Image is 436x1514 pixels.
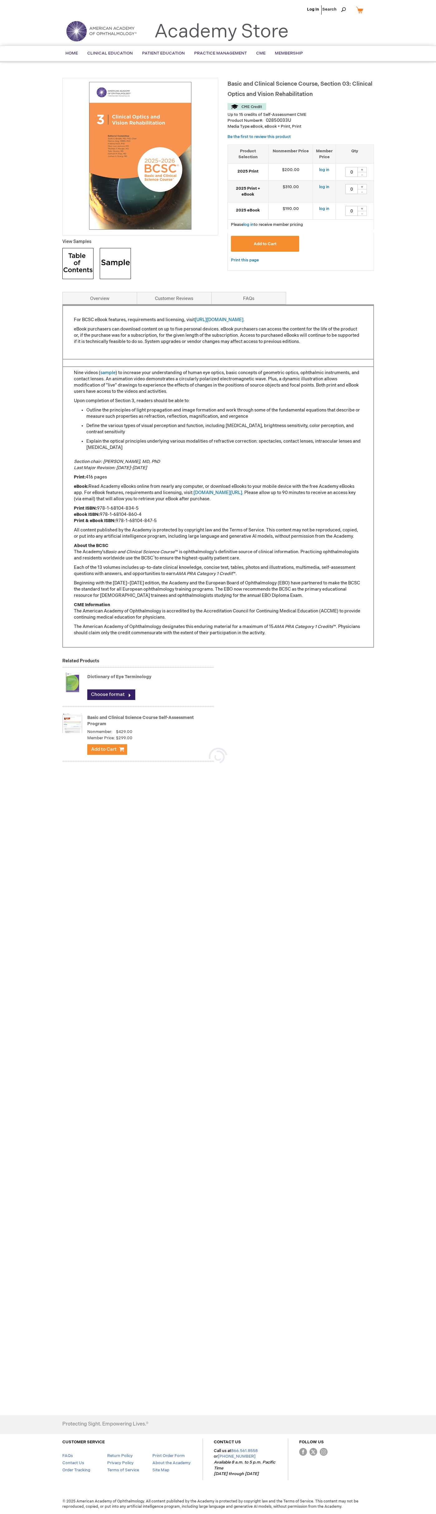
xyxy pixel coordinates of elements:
div: + [357,206,367,211]
strong: Print: [74,474,86,480]
span: CME [256,51,266,56]
strong: eBook ISBN: [74,512,100,517]
a: Contact Us [62,1460,84,1465]
a: Print Order Form [152,1453,185,1458]
a: log in [319,167,329,172]
em: AMA PRA Category 1 Credits [274,624,333,629]
li: Outline the principles of light propagation and image formation and work through some of the fund... [86,407,362,420]
a: Dictionary of Eye Terminology [87,674,151,679]
p: eBook purchasers can download content on up to five personal devices. eBook purchasers can access... [74,326,362,345]
div: + [357,167,367,172]
a: Basic and Clinical Science Course Self-Assessment Program [87,715,194,726]
strong: Nonmember: [87,729,113,735]
strong: Product Number [228,118,263,123]
strong: CME Information [74,602,110,607]
p: The American Academy of Ophthalmology is accredited by the Accreditation Council for Continuing M... [74,602,362,621]
p: View Samples [62,239,218,245]
span: Clinical Education [87,51,133,56]
a: CONTACT US [214,1440,241,1445]
a: About the Academy [152,1460,191,1465]
a: Site Map [152,1468,169,1473]
span: Practice Management [194,51,247,56]
span: Membership [275,51,303,56]
button: Add to Cart [87,744,127,755]
a: log in [319,206,329,211]
td: $200.00 [268,164,313,181]
td: $190.00 [268,202,313,220]
span: Please to receive member pricing [231,222,303,227]
td: $310.00 [268,181,313,202]
p: Call us at or [214,1448,277,1477]
p: 978-1-68104-834-5 978-1-68104-860-4 978-1-68104-847-5 [74,505,362,524]
a: [DOMAIN_NAME][URL] [194,490,242,495]
input: Qty [345,206,358,216]
div: 02850033U [266,117,291,124]
strong: Related Products [62,658,99,664]
a: Patient Education [137,46,189,61]
img: Facebook [299,1448,307,1456]
div: + [357,184,367,189]
div: - [357,211,367,216]
p: All content published by the Academy is protected by copyright law and the Terms of Service. This... [74,527,362,540]
th: Product Selection [228,145,269,163]
a: Log In [307,7,319,12]
img: Basic and Clinical Science Course Self-Assessment Program [62,711,82,736]
strong: About the BCSC [74,543,108,548]
a: Choose format [87,689,135,700]
h4: Protecting Sight. Empowering Lives.® [62,1421,148,1427]
p: eBook, eBook + Print, Print [228,124,374,130]
strong: 2025 Print + eBook [231,186,265,197]
li: Define the various types of visual perception and function, including [MEDICAL_DATA], brightness ... [86,423,362,435]
strong: Media Type: [228,124,251,129]
img: Click to view [100,248,131,279]
a: Customer Reviews [137,292,212,304]
th: Nonmember Price [268,145,313,163]
span: Patient Education [142,51,185,56]
span: Home [65,51,78,56]
a: Practice Management [189,46,252,61]
p: Beginning with the [DATE]–[DATE] edition, the Academy and the European Board of Ophthalmology (EB... [74,580,362,599]
li: Up to 15 credits of Self-Assessment CME [228,112,374,118]
span: Add to Cart [91,746,117,752]
span: $429.00 [116,729,132,734]
a: CUSTOMER SERVICE [62,1440,105,1445]
img: Basic and Clinical Science Course, Section 03: Clinical Optics and Vision Rehabilitation [66,81,215,230]
a: Membership [270,46,308,61]
a: Print this page [231,256,259,264]
strong: Print ISBN: [74,506,97,511]
a: [URL][DOMAIN_NAME] [195,317,243,322]
strong: eBook: [74,484,89,489]
img: Dictionary of Eye Terminology [62,670,82,695]
th: Member Price [313,145,336,163]
img: Twitter [309,1448,317,1456]
a: Overview [62,292,137,304]
div: - [357,172,367,177]
span: $299.00 [116,735,132,741]
sup: ® [153,555,155,559]
li: Explain the optical principles underlying various modalities of refractive correction: spectacles... [86,438,362,451]
img: Click to view [62,248,93,279]
p: Upon completion of Section 3, readers should be able to: [74,398,362,404]
p: Read Academy eBooks online from nearly any computer, or download eBooks to your mobile device wit... [74,483,362,502]
span: Search [322,3,346,16]
th: Qty [336,145,374,163]
a: Terms of Service [107,1468,139,1473]
a: Return Policy [107,1453,133,1458]
em: AMA PRA Category 1 Credit [175,571,232,576]
a: sample [100,370,116,375]
em: Available 8 a.m. to 5 p.m. Pacific Time [DATE] through [DATE] [214,1460,275,1476]
p: The Academy’s ™ is ophthalmology’s definitive source of clinical information. Practicing ophthalm... [74,543,362,561]
a: log in [319,184,329,189]
input: Qty [345,167,358,177]
a: log in [243,222,254,227]
img: instagram [320,1448,328,1456]
img: CME Credit [228,103,266,110]
a: Privacy Policy [107,1460,134,1465]
span: © 2025 American Academy of Ophthalmology. All content published by the Academy is protected by co... [58,1499,379,1509]
span: Add to Cart [254,241,276,246]
button: Add to Cart [231,236,299,252]
a: FAQs [211,292,286,304]
p: Nine videos ( ) to increase your understanding of human eye optics, basic concepts of geometric o... [74,370,362,395]
em: Section chair: [PERSON_NAME], MD, PhD Last Major Revision: [DATE]-[DATE] [74,459,160,470]
p: 416 pages [74,474,362,480]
